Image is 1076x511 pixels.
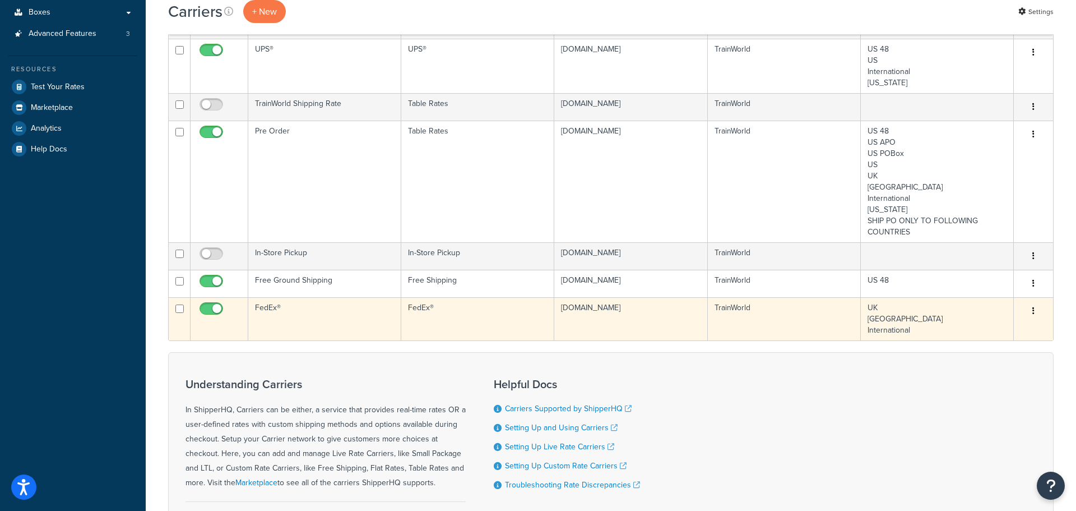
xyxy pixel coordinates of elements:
[505,479,640,491] a: Troubleshooting Rate Discrepancies
[494,378,640,390] h3: Helpful Docs
[248,93,401,121] td: TrainWorld Shipping Rate
[8,65,137,74] div: Resources
[8,118,137,139] a: Analytics
[8,24,137,44] a: Advanced Features 3
[126,29,130,39] span: 3
[235,477,277,489] a: Marketplace
[554,93,707,121] td: [DOMAIN_NAME]
[401,93,554,121] td: Table Rates
[505,403,632,415] a: Carriers Supported by ShipperHQ
[861,39,1014,93] td: US 48 US International [US_STATE]
[31,145,67,154] span: Help Docs
[1018,4,1054,20] a: Settings
[861,270,1014,297] td: US 48
[554,121,707,242] td: [DOMAIN_NAME]
[505,460,627,472] a: Setting Up Custom Rate Carriers
[8,98,137,118] a: Marketplace
[401,297,554,340] td: FedEx®
[401,39,554,93] td: UPS®
[31,103,73,113] span: Marketplace
[8,24,137,44] li: Advanced Features
[29,29,96,39] span: Advanced Features
[401,242,554,270] td: In-Store Pickup
[29,8,50,17] span: Boxes
[708,39,861,93] td: TrainWorld
[708,297,861,340] td: TrainWorld
[31,124,62,133] span: Analytics
[861,121,1014,242] td: US 48 US APO US POBox US UK [GEOGRAPHIC_DATA] International [US_STATE] SHIP PO ONLY TO FOLLOWING ...
[708,121,861,242] td: TrainWorld
[554,39,707,93] td: [DOMAIN_NAME]
[8,77,137,97] a: Test Your Rates
[8,139,137,159] a: Help Docs
[248,39,401,93] td: UPS®
[708,93,861,121] td: TrainWorld
[185,378,466,490] div: In ShipperHQ, Carriers can be either, a service that provides real-time rates OR a user-defined r...
[185,378,466,390] h3: Understanding Carriers
[248,270,401,297] td: Free Ground Shipping
[861,297,1014,340] td: UK [GEOGRAPHIC_DATA] International
[401,121,554,242] td: Table Rates
[248,242,401,270] td: In-Store Pickup
[554,270,707,297] td: [DOMAIN_NAME]
[401,270,554,297] td: Free Shipping
[505,441,614,453] a: Setting Up Live Rate Carriers
[554,242,707,270] td: [DOMAIN_NAME]
[554,297,707,340] td: [DOMAIN_NAME]
[248,121,401,242] td: Pre Order
[708,270,861,297] td: TrainWorld
[31,82,85,92] span: Test Your Rates
[505,422,618,434] a: Setting Up and Using Carriers
[168,1,222,22] h1: Carriers
[1037,472,1065,500] button: Open Resource Center
[248,297,401,340] td: FedEx®
[708,242,861,270] td: TrainWorld
[8,2,137,23] a: Boxes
